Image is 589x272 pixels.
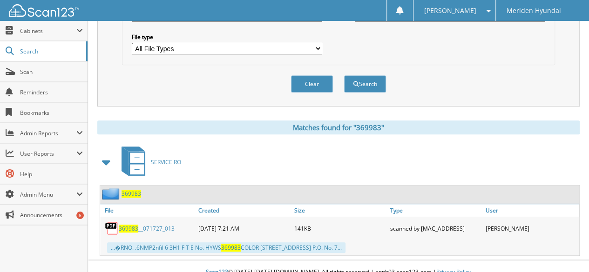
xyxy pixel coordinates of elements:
[20,88,83,96] span: Reminders
[102,188,122,199] img: folder2.png
[196,204,292,217] a: Created
[116,144,181,180] a: SERVICE RO
[344,75,386,93] button: Search
[20,191,76,199] span: Admin Menu
[20,170,83,178] span: Help
[20,68,83,76] span: Scan
[387,219,483,238] div: scanned by [MAC_ADDRESS]
[20,211,83,219] span: Announcements
[100,204,196,217] a: File
[507,8,561,13] span: Meriden Hyundai
[291,75,333,93] button: Clear
[9,4,79,17] img: scan123-logo-white.svg
[20,27,76,35] span: Cabinets
[20,109,83,117] span: Bookmarks
[97,120,580,134] div: Matches found for "369983"
[483,204,579,217] a: User
[76,212,84,219] div: 6
[483,219,579,238] div: [PERSON_NAME]
[196,219,292,238] div: [DATE] 7:21 AM
[221,244,241,252] span: 369983
[119,225,175,232] a: 369983__071727_013
[107,242,345,253] div: ...�RNO. .6NMP2nfil 6 3H1 F T E No. HYWS COLOR [STREET_ADDRESS] P.O. No. 7...
[20,47,81,55] span: Search
[122,190,141,198] a: 369983
[105,221,119,235] img: PDF.png
[20,150,76,158] span: User Reports
[292,204,388,217] a: Size
[132,33,322,41] label: File type
[387,204,483,217] a: Type
[424,8,476,13] span: [PERSON_NAME]
[20,129,76,137] span: Admin Reports
[151,158,181,166] span: SERVICE RO
[292,219,388,238] div: 141KB
[119,225,138,232] span: 369983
